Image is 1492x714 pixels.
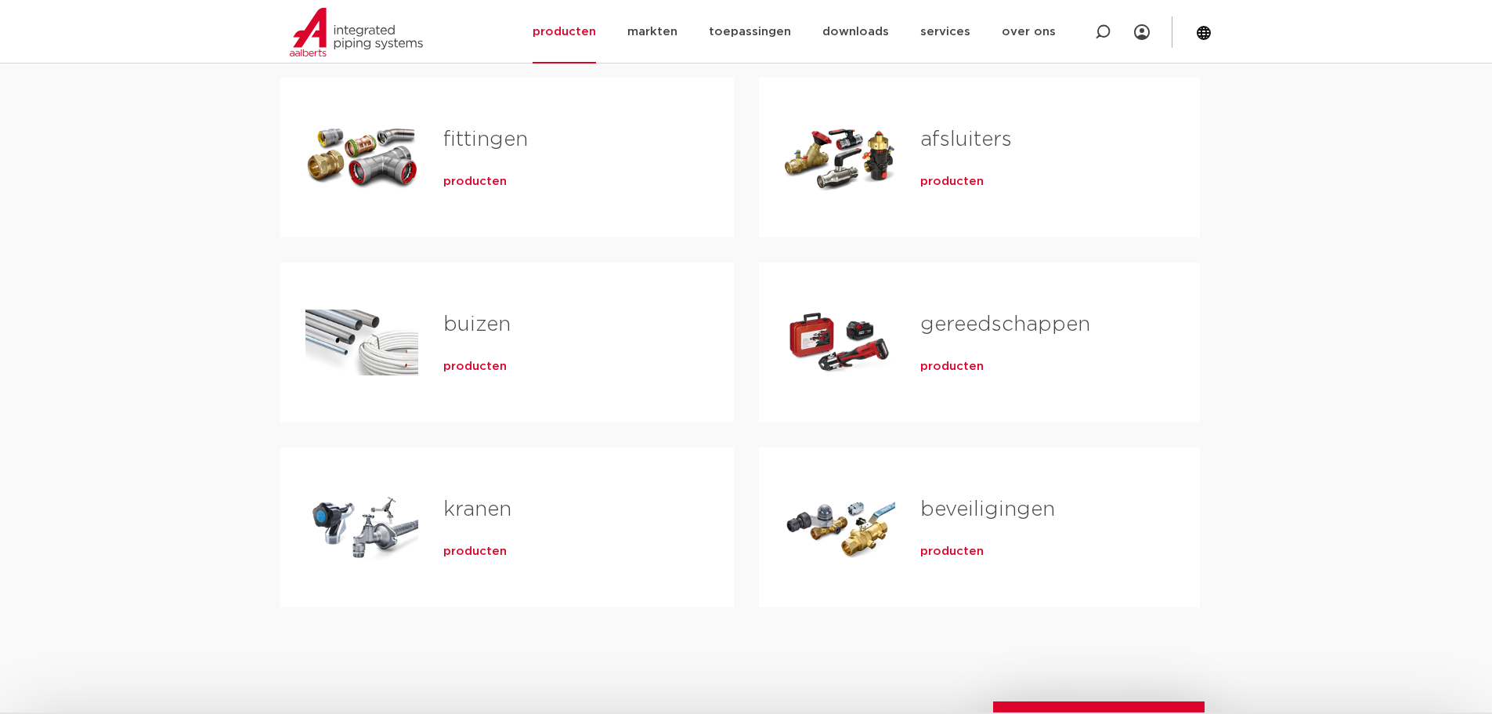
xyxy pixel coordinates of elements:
a: fittingen [443,129,528,150]
a: producten [920,544,984,560]
a: producten [443,174,507,190]
a: beveiligingen [920,499,1055,520]
a: producten [920,359,984,375]
a: producten [443,544,507,560]
a: buizen [443,314,511,335]
a: kranen [443,499,511,520]
a: producten [920,174,984,190]
a: producten [443,359,507,375]
a: gereedschappen [920,314,1090,335]
a: afsluiters [920,129,1012,150]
